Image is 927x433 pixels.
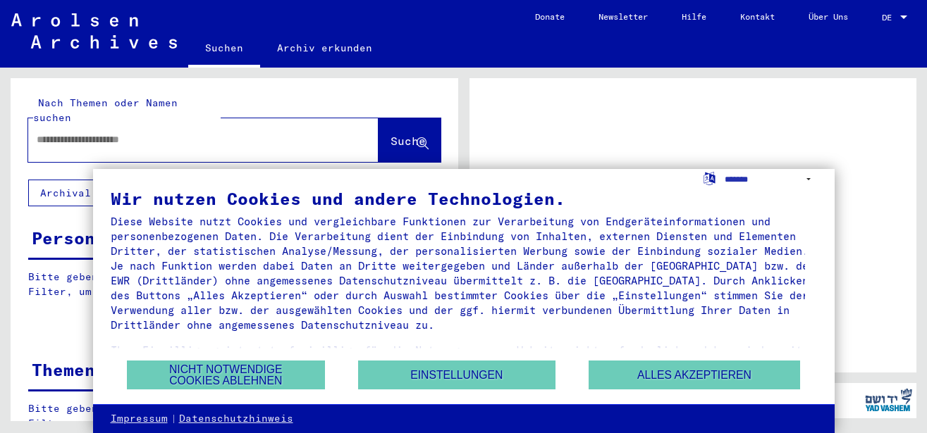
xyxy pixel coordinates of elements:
a: Suchen [188,31,260,68]
button: Nicht notwendige Cookies ablehnen [127,360,325,389]
img: yv_logo.png [862,382,915,418]
a: Archiv erkunden [260,31,389,65]
button: Einstellungen [358,360,556,389]
a: Impressum [111,412,168,426]
label: Sprache auswählen [702,171,717,184]
button: Alles akzeptieren [589,360,800,389]
span: DE [882,13,897,23]
mat-label: Nach Themen oder Namen suchen [33,96,178,124]
select: Sprache auswählen [725,169,817,189]
button: Suche [379,118,441,162]
div: Personen [32,225,116,251]
div: Wir nutzen Cookies und andere Technologien. [111,190,817,207]
button: Archival tree units [28,180,178,206]
p: Bitte geben Sie einen Suchbegriff ein oder nutzen Sie die Filter, um Suchertreffer zu erhalten. [28,270,440,299]
img: Arolsen_neg.svg [11,13,177,49]
a: Datenschutzhinweis [179,412,293,426]
div: Themen [32,357,95,382]
div: Diese Website nutzt Cookies und vergleichbare Funktionen zur Verarbeitung von Endgeräteinformatio... [111,214,817,332]
span: Suche [391,134,426,148]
